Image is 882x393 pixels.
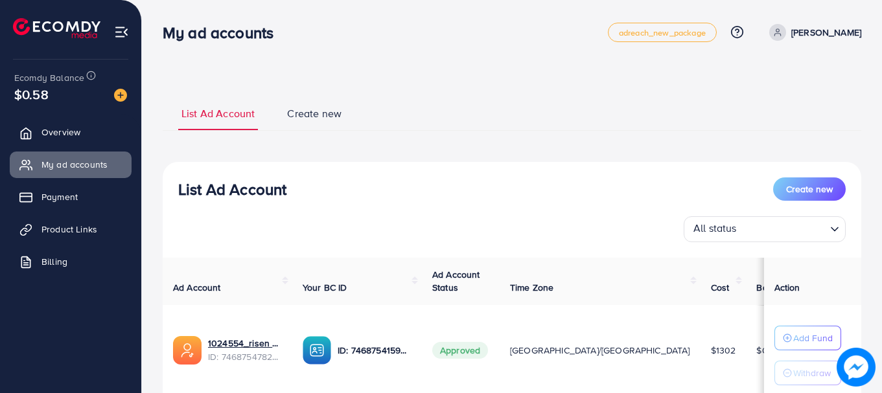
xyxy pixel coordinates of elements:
span: Billing [41,255,67,268]
span: Cost [711,281,730,294]
a: Overview [10,119,132,145]
p: Withdraw [793,365,831,381]
img: ic-ads-acc.e4c84228.svg [173,336,202,365]
span: $1302 [711,344,736,357]
button: Create new [773,177,846,201]
a: Payment [10,184,132,210]
span: adreach_new_package [619,28,706,37]
span: Ecomdy Balance [14,71,84,84]
p: Add Fund [793,330,833,346]
span: Action [774,281,800,294]
span: Payment [41,190,78,203]
span: Your BC ID [303,281,347,294]
button: Add Fund [774,326,841,350]
span: Product Links [41,223,97,236]
a: Product Links [10,216,132,242]
img: ic-ba-acc.ded83a64.svg [303,336,331,365]
span: Ad Account Status [432,268,480,294]
button: Withdraw [774,361,841,385]
span: My ad accounts [41,158,108,171]
p: [PERSON_NAME] [791,25,861,40]
span: Create new [786,183,833,196]
span: All status [691,218,739,239]
span: Approved [432,342,488,359]
img: logo [13,18,100,38]
a: Billing [10,249,132,275]
span: Time Zone [510,281,553,294]
input: Search for option [741,219,825,239]
div: <span class='underline'>1024554_risen mall_1738954995749</span></br>7468754782921113617 [208,337,282,363]
img: menu [114,25,129,39]
span: $0.58 [14,85,49,104]
a: 1024554_risen mall_1738954995749 [208,337,282,350]
img: image [114,89,127,102]
h3: My ad accounts [163,23,284,42]
span: [GEOGRAPHIC_DATA]/[GEOGRAPHIC_DATA] [510,344,690,357]
img: image [837,348,876,387]
span: ID: 7468754782921113617 [208,350,282,363]
h3: List Ad Account [178,180,286,199]
span: Overview [41,126,80,139]
span: Create new [287,106,342,121]
a: [PERSON_NAME] [764,24,861,41]
p: ID: 7468754159844524049 [338,342,412,358]
span: Ad Account [173,281,221,294]
span: List Ad Account [181,106,255,121]
a: My ad accounts [10,152,132,177]
div: Search for option [684,216,846,242]
a: adreach_new_package [608,23,717,42]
